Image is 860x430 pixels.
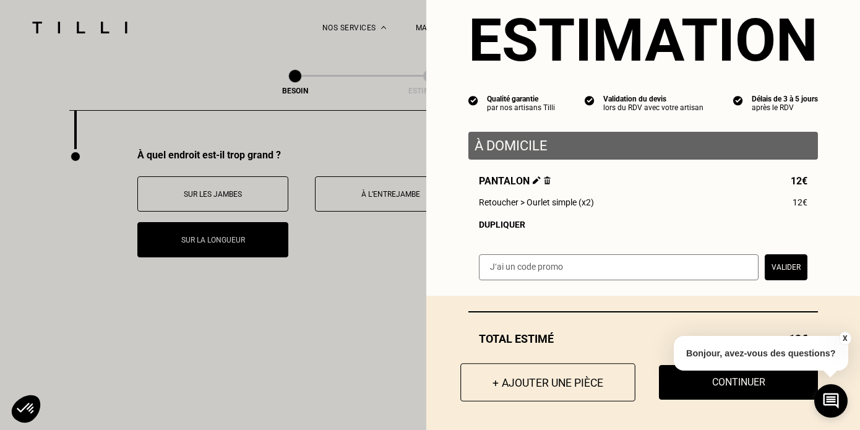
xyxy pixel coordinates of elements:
[479,254,759,280] input: J‘ai un code promo
[479,175,551,187] span: Pantalon
[793,197,807,207] span: 12€
[479,197,594,207] span: Retoucher > Ourlet simple (x2)
[752,95,818,103] div: Délais de 3 à 5 jours
[659,365,818,400] button: Continuer
[674,336,848,371] p: Bonjour, avez-vous des questions?
[752,103,818,112] div: après le RDV
[544,176,551,184] img: Supprimer
[468,332,818,345] div: Total estimé
[533,176,541,184] img: Éditer
[487,95,555,103] div: Qualité garantie
[468,95,478,106] img: icon list info
[838,332,851,345] button: X
[460,363,635,402] button: + Ajouter une pièce
[468,6,818,75] section: Estimation
[475,138,812,153] p: À domicile
[487,103,555,112] div: par nos artisans Tilli
[603,103,703,112] div: lors du RDV avec votre artisan
[733,95,743,106] img: icon list info
[479,220,807,230] div: Dupliquer
[603,95,703,103] div: Validation du devis
[791,175,807,187] span: 12€
[765,254,807,280] button: Valider
[585,95,595,106] img: icon list info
